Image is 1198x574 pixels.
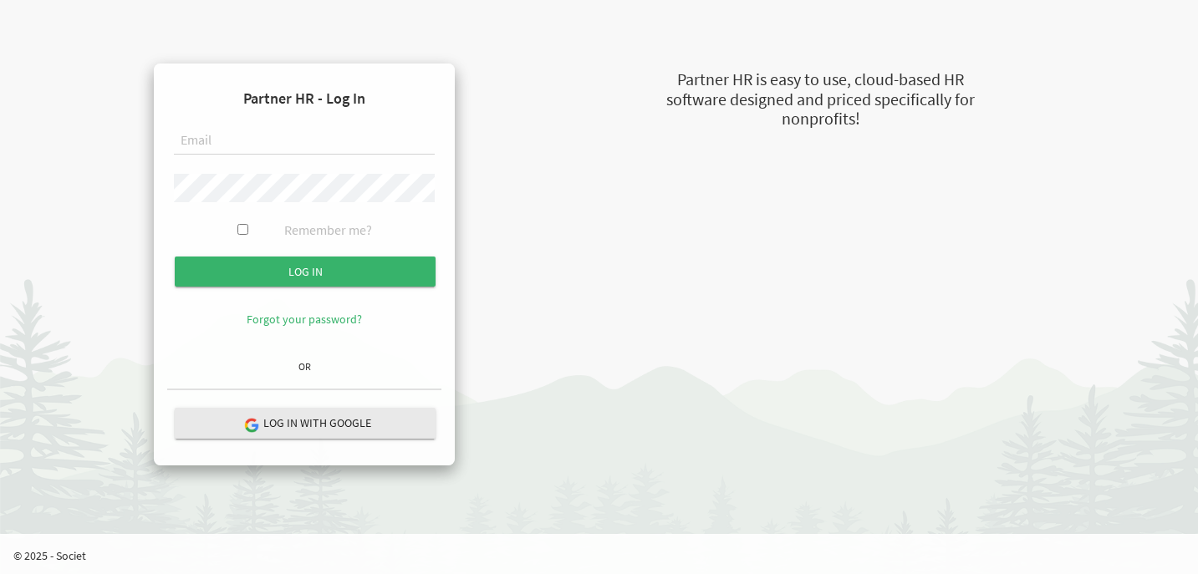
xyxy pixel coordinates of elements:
div: Partner HR is easy to use, cloud-based HR [583,68,1059,92]
input: Email [174,127,435,155]
input: Log in [175,257,436,287]
div: nonprofits! [583,107,1059,131]
a: Forgot your password? [247,312,362,327]
img: google-logo.png [244,417,259,432]
h4: Partner HR - Log In [167,77,441,120]
button: Log in with Google [175,408,436,439]
div: software designed and priced specifically for [583,88,1059,112]
h6: OR [167,361,441,372]
label: Remember me? [284,221,372,240]
p: © 2025 - Societ [13,547,1198,564]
